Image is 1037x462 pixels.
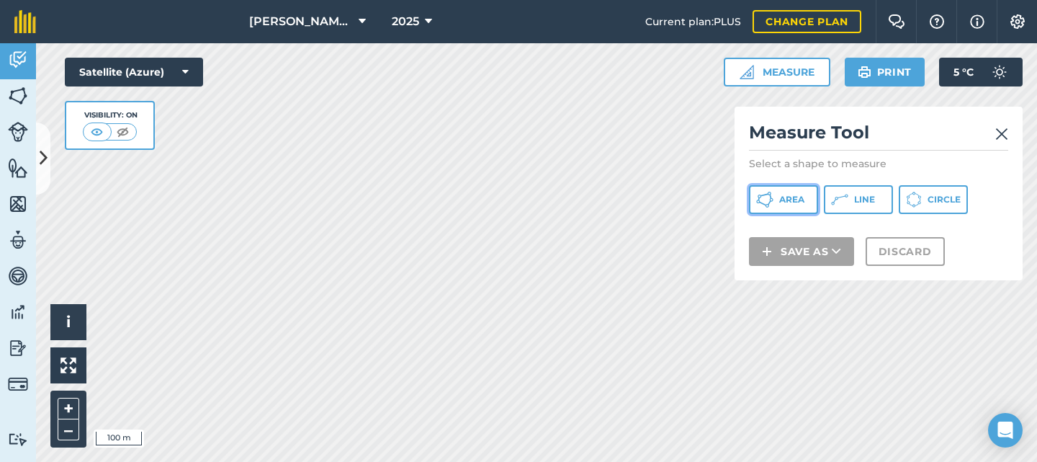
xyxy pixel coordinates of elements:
[8,49,28,71] img: svg+xml;base64,PD94bWwgdmVyc2lvbj0iMS4wIiBlbmNvZGluZz0idXRmLTgiPz4KPCEtLSBHZW5lcmF0b3I6IEFkb2JlIE...
[939,58,1023,86] button: 5 °C
[985,58,1014,86] img: svg+xml;base64,PD94bWwgdmVyc2lvbj0iMS4wIiBlbmNvZGluZz0idXRmLTgiPz4KPCEtLSBHZW5lcmF0b3I6IEFkb2JlIE...
[8,157,28,179] img: svg+xml;base64,PHN2ZyB4bWxucz0iaHR0cDovL3d3dy53My5vcmcvMjAwMC9zdmciIHdpZHRoPSI1NiIgaGVpZ2h0PSI2MC...
[749,156,1008,171] p: Select a shape to measure
[866,237,945,266] button: Discard
[8,301,28,323] img: svg+xml;base64,PD94bWwgdmVyc2lvbj0iMS4wIiBlbmNvZGluZz0idXRmLTgiPz4KPCEtLSBHZW5lcmF0b3I6IEFkb2JlIE...
[8,229,28,251] img: svg+xml;base64,PD94bWwgdmVyc2lvbj0iMS4wIiBlbmNvZGluZz0idXRmLTgiPz4KPCEtLSBHZW5lcmF0b3I6IEFkb2JlIE...
[928,14,946,29] img: A question mark icon
[1009,14,1026,29] img: A cog icon
[858,63,871,81] img: svg+xml;base64,PHN2ZyB4bWxucz0iaHR0cDovL3d3dy53My5vcmcvMjAwMC9zdmciIHdpZHRoPSIxOSIgaGVpZ2h0PSIyNC...
[899,185,968,214] button: Circle
[8,193,28,215] img: svg+xml;base64,PHN2ZyB4bWxucz0iaHR0cDovL3d3dy53My5vcmcvMjAwMC9zdmciIHdpZHRoPSI1NiIgaGVpZ2h0PSI2MC...
[928,194,961,205] span: Circle
[88,125,106,139] img: svg+xml;base64,PHN2ZyB4bWxucz0iaHR0cDovL3d3dy53My5vcmcvMjAwMC9zdmciIHdpZHRoPSI1MCIgaGVpZ2h0PSI0MC...
[249,13,353,30] span: [PERSON_NAME] Farms
[8,374,28,394] img: svg+xml;base64,PD94bWwgdmVyc2lvbj0iMS4wIiBlbmNvZGluZz0idXRmLTgiPz4KPCEtLSBHZW5lcmF0b3I6IEFkb2JlIE...
[749,121,1008,151] h2: Measure Tool
[854,194,875,205] span: Line
[749,185,818,214] button: Area
[8,122,28,142] img: svg+xml;base64,PD94bWwgdmVyc2lvbj0iMS4wIiBlbmNvZGluZz0idXRmLTgiPz4KPCEtLSBHZW5lcmF0b3I6IEFkb2JlIE...
[60,357,76,373] img: Four arrows, one pointing top left, one top right, one bottom right and the last bottom left
[995,125,1008,143] img: svg+xml;base64,PHN2ZyB4bWxucz0iaHR0cDovL3d3dy53My5vcmcvMjAwMC9zdmciIHdpZHRoPSIyMiIgaGVpZ2h0PSIzMC...
[8,265,28,287] img: svg+xml;base64,PD94bWwgdmVyc2lvbj0iMS4wIiBlbmNvZGluZz0idXRmLTgiPz4KPCEtLSBHZW5lcmF0b3I6IEFkb2JlIE...
[66,313,71,331] span: i
[753,10,861,33] a: Change plan
[50,304,86,340] button: i
[58,419,79,440] button: –
[14,10,36,33] img: fieldmargin Logo
[953,58,974,86] span: 5 ° C
[65,58,203,86] button: Satellite (Azure)
[58,398,79,419] button: +
[740,65,754,79] img: Ruler icon
[970,13,984,30] img: svg+xml;base64,PHN2ZyB4bWxucz0iaHR0cDovL3d3dy53My5vcmcvMjAwMC9zdmciIHdpZHRoPSIxNyIgaGVpZ2h0PSIxNy...
[749,237,854,266] button: Save as
[114,125,132,139] img: svg+xml;base64,PHN2ZyB4bWxucz0iaHR0cDovL3d3dy53My5vcmcvMjAwMC9zdmciIHdpZHRoPSI1MCIgaGVpZ2h0PSI0MC...
[645,14,741,30] span: Current plan : PLUS
[392,13,419,30] span: 2025
[8,432,28,446] img: svg+xml;base64,PD94bWwgdmVyc2lvbj0iMS4wIiBlbmNvZGluZz0idXRmLTgiPz4KPCEtLSBHZW5lcmF0b3I6IEFkb2JlIE...
[779,194,804,205] span: Area
[8,337,28,359] img: svg+xml;base64,PD94bWwgdmVyc2lvbj0iMS4wIiBlbmNvZGluZz0idXRmLTgiPz4KPCEtLSBHZW5lcmF0b3I6IEFkb2JlIE...
[762,243,772,260] img: svg+xml;base64,PHN2ZyB4bWxucz0iaHR0cDovL3d3dy53My5vcmcvMjAwMC9zdmciIHdpZHRoPSIxNCIgaGVpZ2h0PSIyNC...
[724,58,830,86] button: Measure
[8,85,28,107] img: svg+xml;base64,PHN2ZyB4bWxucz0iaHR0cDovL3d3dy53My5vcmcvMjAwMC9zdmciIHdpZHRoPSI1NiIgaGVpZ2h0PSI2MC...
[888,14,905,29] img: Two speech bubbles overlapping with the left bubble in the forefront
[83,110,138,121] div: Visibility: On
[845,58,925,86] button: Print
[824,185,893,214] button: Line
[988,413,1023,448] div: Open Intercom Messenger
